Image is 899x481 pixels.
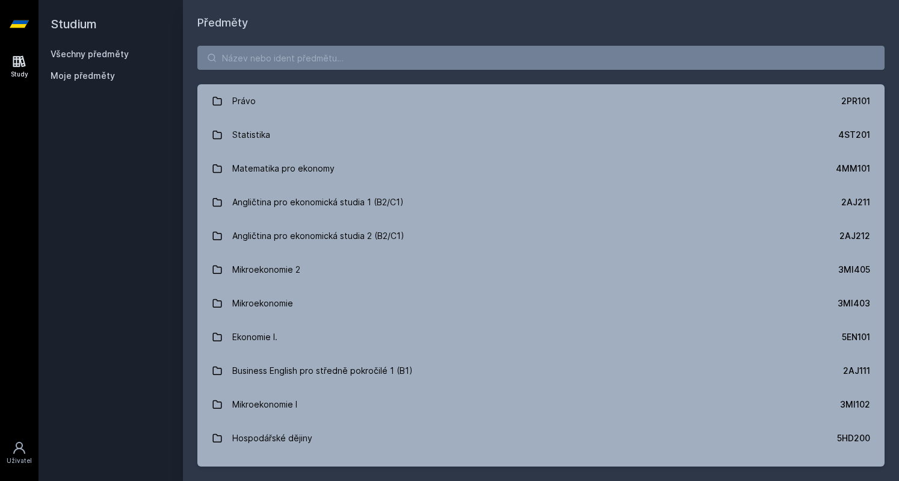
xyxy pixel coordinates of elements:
div: 4MM101 [836,163,870,175]
a: Mikroekonomie I 3MI102 [197,388,885,421]
div: Mikroekonomie [232,291,293,315]
div: Hospodářské dějiny [232,426,312,450]
a: Všechny předměty [51,49,129,59]
a: Angličtina pro ekonomická studia 1 (B2/C1) 2AJ211 [197,185,885,219]
div: Právo [232,89,256,113]
div: 3MI102 [840,399,870,411]
a: Mikroekonomie 3MI403 [197,287,885,320]
div: Mikroekonomie 2 [232,258,300,282]
div: Business English pro středně pokročilé 1 (B1) [232,359,413,383]
div: Study [11,70,28,79]
a: Právo 2PR101 [197,84,885,118]
a: Uživatel [2,435,36,471]
span: Moje předměty [51,70,115,82]
div: Angličtina pro ekonomická studia 2 (B2/C1) [232,224,404,248]
a: Matematika pro ekonomy 4MM101 [197,152,885,185]
div: 2SE221 [840,466,870,478]
a: Hospodářské dějiny 5HD200 [197,421,885,455]
a: Mikroekonomie 2 3MI405 [197,253,885,287]
div: 2AJ211 [841,196,870,208]
div: 3MI403 [838,297,870,309]
div: 4ST201 [838,129,870,141]
h1: Předměty [197,14,885,31]
a: Business English pro středně pokročilé 1 (B1) 2AJ111 [197,354,885,388]
div: Matematika pro ekonomy [232,157,335,181]
div: 3MI405 [838,264,870,276]
a: Ekonomie I. 5EN101 [197,320,885,354]
div: Mikroekonomie I [232,393,297,417]
div: 5EN101 [842,331,870,343]
div: 5HD200 [837,432,870,444]
div: Ekonomie I. [232,325,277,349]
a: Angličtina pro ekonomická studia 2 (B2/C1) 2AJ212 [197,219,885,253]
div: 2PR101 [841,95,870,107]
div: Uživatel [7,456,32,465]
input: Název nebo ident předmětu… [197,46,885,70]
div: Angličtina pro ekonomická studia 1 (B2/C1) [232,190,404,214]
div: 2AJ111 [843,365,870,377]
a: Study [2,48,36,85]
div: Statistika [232,123,270,147]
div: 2AJ212 [839,230,870,242]
a: Statistika 4ST201 [197,118,885,152]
